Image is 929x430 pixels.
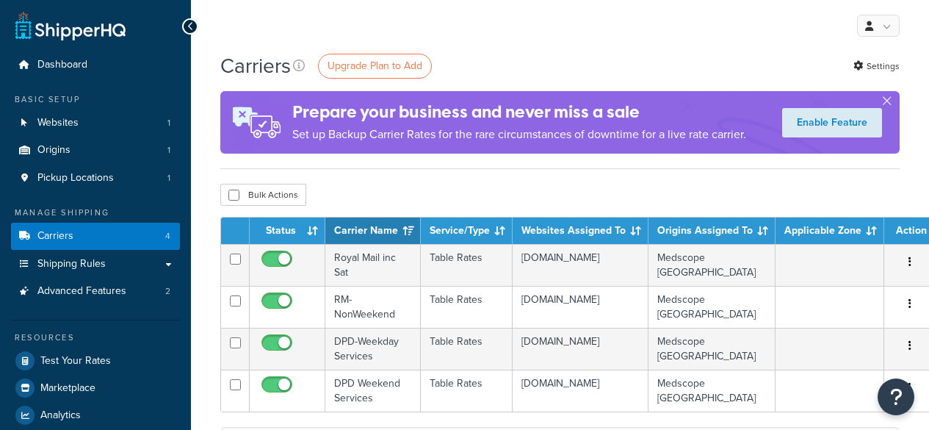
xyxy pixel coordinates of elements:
a: Test Your Rates [11,348,180,374]
button: Bulk Actions [220,184,306,206]
span: 2 [165,285,170,298]
a: Enable Feature [782,108,882,137]
a: Shipping Rules [11,251,180,278]
td: Medscope [GEOGRAPHIC_DATA] [648,286,776,328]
a: Dashboard [11,51,180,79]
span: Test Your Rates [40,355,111,368]
th: Websites Assigned To: activate to sort column ascending [513,218,648,244]
a: ShipperHQ Home [15,11,126,40]
a: Advanced Features 2 [11,278,180,305]
td: [DOMAIN_NAME] [513,244,648,286]
td: DPD Weekend Services [325,370,421,412]
h1: Carriers [220,51,291,80]
span: Carriers [37,230,73,243]
td: Table Rates [421,244,513,286]
a: Upgrade Plan to Add [318,54,432,79]
span: Analytics [40,409,81,422]
span: 1 [167,144,170,157]
h4: Prepare your business and never miss a sale [292,100,746,124]
td: [DOMAIN_NAME] [513,286,648,328]
p: Set up Backup Carrier Rates for the rare circumstances of downtime for a live rate carrier. [292,124,746,145]
th: Applicable Zone: activate to sort column ascending [776,218,884,244]
span: Pickup Locations [37,172,114,184]
td: DPD-Weekday Services [325,328,421,370]
div: Basic Setup [11,93,180,106]
th: Status: activate to sort column ascending [250,218,325,244]
td: [DOMAIN_NAME] [513,370,648,412]
a: Origins 1 [11,137,180,164]
a: Analytics [11,402,180,429]
span: 4 [165,230,170,243]
span: 1 [167,172,170,184]
th: Service/Type: activate to sort column ascending [421,218,513,244]
a: Settings [853,56,900,76]
td: RM-NonWeekend [325,286,421,328]
span: Websites [37,117,79,129]
img: ad-rules-rateshop-fe6ec290ccb7230408bd80ed9643f0289d75e0ffd9eb532fc0e269fcd187b520.png [220,91,292,154]
td: Table Rates [421,370,513,412]
td: Medscope [GEOGRAPHIC_DATA] [648,370,776,412]
td: Table Rates [421,286,513,328]
th: Carrier Name: activate to sort column ascending [325,218,421,244]
a: Marketplace [11,375,180,401]
li: Websites [11,110,180,137]
th: Origins Assigned To: activate to sort column ascending [648,218,776,244]
li: Pickup Locations [11,165,180,192]
a: Pickup Locations 1 [11,165,180,192]
button: Open Resource Center [878,379,914,415]
span: Dashboard [37,59,87,71]
td: Table Rates [421,328,513,370]
a: Websites 1 [11,110,180,137]
td: Medscope [GEOGRAPHIC_DATA] [648,244,776,286]
span: Marketplace [40,382,95,395]
li: Origins [11,137,180,164]
span: Advanced Features [37,285,126,298]
div: Manage Shipping [11,207,180,219]
td: Royal Mail inc Sat [325,244,421,286]
td: [DOMAIN_NAME] [513,328,648,370]
li: Advanced Features [11,278,180,305]
span: Origins [37,144,71,157]
div: Resources [11,332,180,344]
td: Medscope [GEOGRAPHIC_DATA] [648,328,776,370]
span: 1 [167,117,170,129]
span: Upgrade Plan to Add [328,58,422,74]
span: Shipping Rules [37,258,106,270]
li: Carriers [11,223,180,250]
a: Carriers 4 [11,223,180,250]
